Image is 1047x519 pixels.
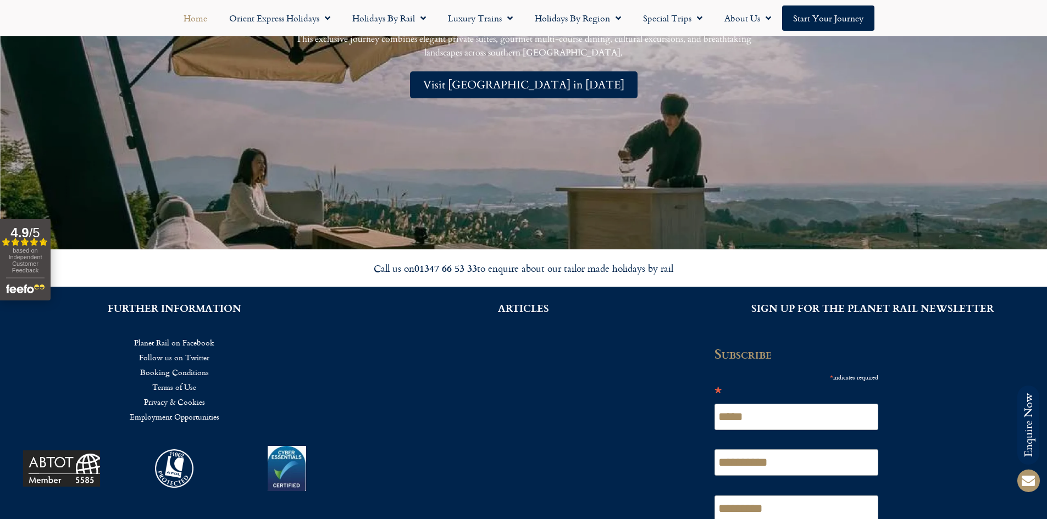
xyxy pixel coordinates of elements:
[341,5,437,31] a: Holidays by Rail
[5,5,1042,31] nav: Menu
[714,303,1031,313] h2: SIGN UP FOR THE PLANET RAIL NEWSLETTER
[16,380,333,394] a: Terms of Use
[16,335,333,424] nav: Menu
[632,5,713,31] a: Special Trips
[173,5,218,31] a: Home
[365,303,682,313] h2: ARTICLES
[414,261,477,275] strong: 01347 66 53 33
[437,5,524,31] a: Luxury Trains
[423,78,624,92] span: Visit [GEOGRAPHIC_DATA] in [DATE]
[218,5,341,31] a: Orient Express Holidays
[714,346,885,361] h2: Subscribe
[16,303,333,313] h2: FURTHER INFORMATION
[16,350,333,365] a: Follow us on Twitter
[16,365,333,380] a: Booking Conditions
[287,18,760,60] p: Experience the ultimate in luxury rail travel aboard the Seven Stars in [GEOGRAPHIC_DATA], [GEOGR...
[16,394,333,409] a: Privacy & Cookies
[782,5,874,31] a: Start your Journey
[16,409,333,424] a: Employment Opportunities
[524,5,632,31] a: Holidays by Region
[410,71,638,98] a: Visit [GEOGRAPHIC_DATA] in [DATE]
[713,5,782,31] a: About Us
[714,370,878,383] div: indicates required
[216,262,832,275] div: Call us on to enquire about our tailor made holidays by rail
[16,335,333,350] a: Planet Rail on Facebook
